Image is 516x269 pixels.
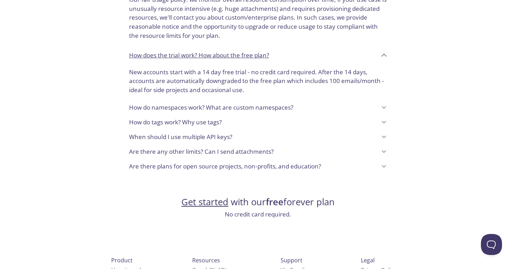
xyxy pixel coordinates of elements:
p: When should I use multiple API keys? [129,132,232,142]
p: How do tags work? Why use tags? [129,118,222,127]
a: Get started [181,196,228,208]
span: Resources [192,256,220,264]
span: Product [111,256,133,264]
p: How do namespaces work? What are custom namespaces? [129,103,293,112]
div: How do tags work? Why use tags? [123,115,393,130]
div: How does the trial work? How about the free plan? [123,65,393,100]
span: Support [281,256,302,264]
div: When should I use multiple API keys? [123,130,393,144]
div: How do namespaces work? What are custom namespaces? [123,100,393,115]
p: New accounts start with a 14 day free trial - no credit card required. After the 14 days, account... [129,68,387,95]
h3: No credit card required. [181,210,335,219]
p: How does the trial work? How about the free plan? [129,51,269,60]
iframe: Help Scout Beacon - Open [481,234,502,255]
div: Are there plans for open source projects, non-profits, and education? [123,159,393,174]
div: How does the trial work? How about the free plan? [123,46,393,65]
div: Are there any other limits? Can I send attachments? [123,144,393,159]
strong: free [266,196,283,208]
span: Legal [361,256,375,264]
p: Are there any other limits? Can I send attachments? [129,147,274,156]
p: Are there plans for open source projects, non-profits, and education? [129,162,321,171]
h2: with our forever plan [181,196,335,208]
